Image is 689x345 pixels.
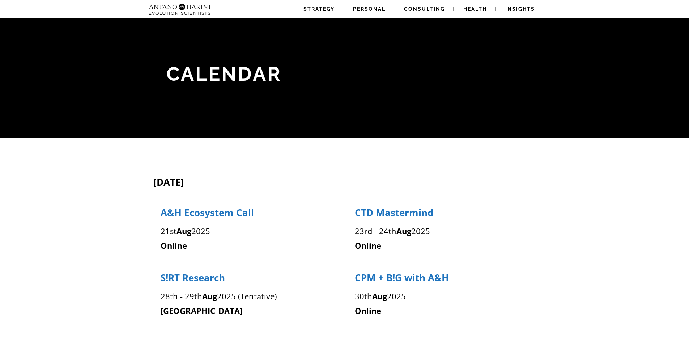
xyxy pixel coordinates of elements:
span: CPM + B!G with A&H [355,271,449,284]
span: Strategy [303,6,335,12]
strong: Online [161,240,187,251]
strong: Online [355,240,381,251]
span: [DATE] [153,176,184,189]
strong: Aug [396,226,411,236]
span: Health [463,6,487,12]
strong: Online [355,305,381,316]
strong: Aug [372,291,387,302]
strong: Aug [202,291,217,302]
span: CTD Mastermind [355,206,433,219]
span: A&H Ecosystem Call [161,206,254,219]
span: Personal [353,6,386,12]
span: Consulting [404,6,445,12]
p: 21st 2025 [161,224,335,239]
span: Insights [505,6,535,12]
strong: Aug [176,226,191,236]
span: Calendar [166,62,282,85]
p: 23rd - 24th 2025 [355,224,529,239]
p: 30th 2025 [355,289,529,304]
p: 28th - 29th 2025 (Tentative) [161,289,335,318]
span: S!RT Research [161,271,225,284]
strong: [GEOGRAPHIC_DATA] [161,305,242,316]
